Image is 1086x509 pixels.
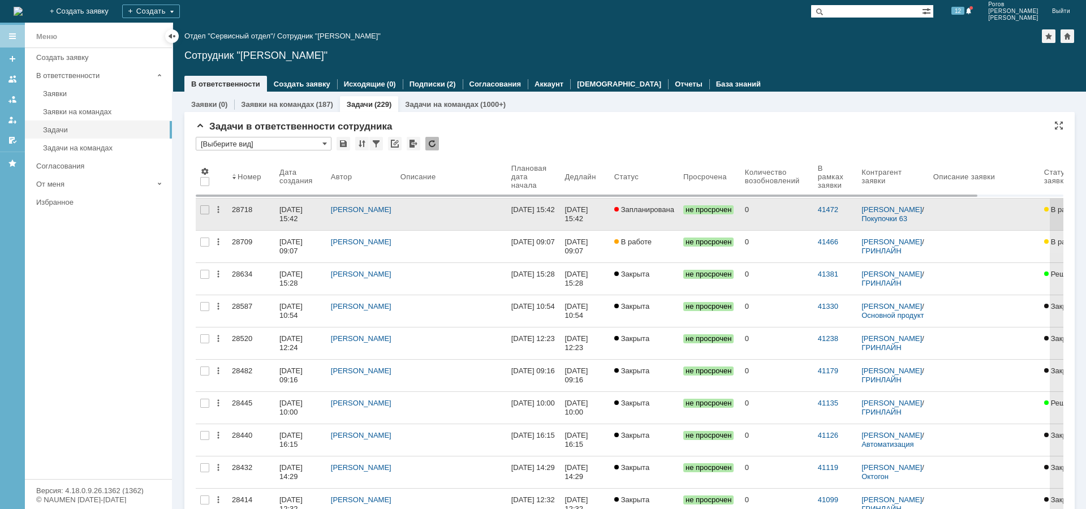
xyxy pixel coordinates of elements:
[3,50,21,68] a: Создать заявку
[232,366,270,376] div: 28482
[564,205,590,223] div: [DATE] 15:42
[861,463,922,472] a: [PERSON_NAME]
[227,392,275,424] a: 28445
[3,70,21,88] a: Заявки на командах
[507,392,561,424] a: [DATE] 10:00
[745,366,809,376] div: 0
[279,431,305,448] div: [DATE] 16:15
[507,155,561,199] th: Плановая дата начала
[1044,334,1079,343] span: Закрыта
[36,162,165,170] div: Согласования
[232,399,270,408] div: 28445
[564,270,590,287] div: [DATE] 15:28
[614,431,649,439] span: Закрыта
[511,238,555,246] div: [DATE] 09:07
[861,270,922,278] a: [PERSON_NAME]
[740,231,813,262] a: 0
[560,424,609,456] a: [DATE] 16:15
[614,238,652,246] span: В работе
[374,100,391,109] div: (229)
[679,456,740,488] a: не просрочен
[745,399,809,408] div: 0
[818,399,838,407] a: 41135
[683,238,734,247] span: не просрочен
[331,302,391,310] a: [PERSON_NAME]
[214,302,223,311] div: Действия
[511,302,555,310] div: [DATE] 10:54
[275,456,326,488] a: [DATE] 14:29
[275,295,326,327] a: [DATE] 10:54
[43,144,165,152] div: Задачи на командах
[560,199,609,230] a: [DATE] 15:42
[184,50,1075,61] div: Сотрудник "[PERSON_NAME]"
[564,431,590,448] div: [DATE] 16:15
[818,366,838,375] a: 41179
[560,392,609,424] a: [DATE] 10:00
[507,263,561,295] a: [DATE] 15:28
[43,107,165,116] div: Заявки на командах
[740,327,813,359] a: 0
[279,463,305,481] div: [DATE] 14:29
[279,366,305,384] div: [DATE] 09:16
[861,270,924,288] div: /
[36,198,153,206] div: Избранное
[614,270,649,278] span: Закрыта
[43,126,165,134] div: Задачи
[279,399,305,416] div: [DATE] 10:00
[818,205,838,214] a: 41472
[716,80,761,88] a: База знаний
[232,495,270,504] div: 28414
[511,205,555,214] div: [DATE] 15:42
[275,263,326,295] a: [DATE] 15:28
[279,302,305,320] div: [DATE] 10:54
[740,155,813,199] th: Количество возобновлений
[857,155,929,199] th: Контрагент заявки
[3,131,21,149] a: Мои согласования
[740,360,813,391] a: 0
[740,424,813,456] a: 0
[1040,424,1086,456] a: Закрыта
[745,205,809,214] div: 0
[745,238,809,247] div: 0
[818,270,838,278] a: 41381
[400,172,436,181] div: Описание
[511,399,555,407] div: [DATE] 10:00
[610,199,679,230] a: Запланирована
[683,302,734,311] span: не просрочен
[43,89,165,98] div: Заявки
[1040,392,1086,424] a: Решена
[740,295,813,327] a: 0
[818,431,838,439] a: 41126
[388,137,402,150] div: Скопировать ссылку на список
[861,238,924,256] div: /
[610,424,679,456] a: Закрыта
[14,7,23,16] img: logo
[36,30,57,44] div: Меню
[369,137,383,150] div: Фильтрация...
[191,100,217,109] a: Заявки
[861,334,924,352] div: /
[38,103,170,120] a: Заявки на командах
[511,366,555,375] div: [DATE] 09:16
[227,155,275,199] th: Номер
[818,164,843,189] div: В рамках заявки
[227,263,275,295] a: 28634
[511,270,555,278] div: [DATE] 15:28
[227,327,275,359] a: 28520
[813,155,857,199] th: В рамках заявки
[232,205,270,214] div: 28718
[683,205,734,214] span: не просрочен
[564,366,590,384] div: [DATE] 09:16
[1044,366,1079,375] span: Закрыта
[614,495,649,504] span: Закрыта
[861,366,922,375] a: [PERSON_NAME]
[679,360,740,391] a: не просрочен
[861,302,924,320] div: /
[1044,168,1072,185] div: Статус заявки
[861,279,901,287] a: ГРИНЛАЙН
[610,456,679,488] a: Закрыта
[861,343,901,352] a: ГРИНЛАЙН
[675,80,703,88] a: Отчеты
[679,327,740,359] a: не просрочен
[191,80,260,88] a: В ответственности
